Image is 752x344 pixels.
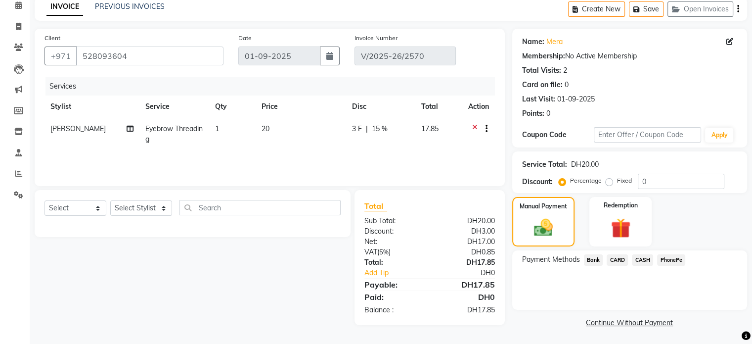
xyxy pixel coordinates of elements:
button: Apply [705,128,733,143]
label: Manual Payment [520,202,567,211]
label: Date [238,34,252,43]
div: Discount: [357,226,430,237]
button: Open Invoices [667,1,733,17]
div: Points: [522,108,544,119]
div: Name: [522,37,544,47]
label: Invoice Number [354,34,398,43]
div: DH17.85 [430,305,502,315]
div: Balance : [357,305,430,315]
a: Continue Without Payment [514,318,745,328]
div: DH17.00 [430,237,502,247]
span: 17.85 [421,124,439,133]
div: DH0 [430,291,502,303]
span: PhonePe [657,254,685,266]
div: Last Visit: [522,94,555,104]
input: Enter Offer / Coupon Code [594,127,702,143]
span: 20 [262,124,269,133]
div: Service Total: [522,159,567,170]
a: Mera [546,37,563,47]
div: 2 [563,65,567,76]
span: 5% [379,248,389,256]
div: 0 [565,80,569,90]
div: Services [45,77,502,96]
button: Create New [568,1,625,17]
div: Paid: [357,291,430,303]
button: Save [629,1,664,17]
label: Percentage [570,176,602,185]
span: 15 % [371,124,387,134]
div: DH0 [442,268,502,278]
span: | [365,124,367,134]
div: DH20.00 [571,159,599,170]
div: Total: [357,257,430,268]
img: _cash.svg [528,217,559,239]
span: Payment Methods [522,254,580,265]
div: Membership: [522,51,565,61]
img: _gift.svg [605,216,637,241]
span: Total [364,201,387,211]
th: Price [256,96,346,118]
span: Vat [364,247,377,256]
div: No Active Membership [522,51,737,61]
label: Client [44,34,60,43]
th: Disc [346,96,415,118]
button: +971 [44,47,77,65]
th: Qty [209,96,256,118]
div: Card on file: [522,80,563,90]
div: DH17.85 [430,279,502,291]
span: Bank [584,254,603,266]
div: DH3.00 [430,226,502,237]
div: DH20.00 [430,216,502,226]
div: Total Visits: [522,65,561,76]
a: Add Tip [357,268,442,278]
th: Stylist [44,96,139,118]
div: DH17.85 [430,257,502,268]
div: Discount: [522,177,553,187]
a: PREVIOUS INVOICES [95,2,165,11]
div: 0 [546,108,550,119]
span: 3 F [352,124,361,134]
span: [PERSON_NAME] [50,124,106,133]
input: Search [179,200,341,215]
th: Action [462,96,495,118]
span: CARD [607,254,628,266]
th: Service [139,96,209,118]
div: 01-09-2025 [557,94,595,104]
div: DH0.85 [430,247,502,257]
div: ( ) [357,247,430,257]
th: Total [415,96,462,118]
div: Sub Total: [357,216,430,226]
span: CASH [632,254,653,266]
label: Redemption [604,201,638,210]
input: Search by Name/Mobile/Email/Code [76,47,223,65]
label: Fixed [617,176,632,185]
div: Payable: [357,279,430,291]
span: 1 [215,124,219,133]
div: Net: [357,237,430,247]
span: Eyebrow Threading [145,124,203,144]
div: Coupon Code [522,130,594,140]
